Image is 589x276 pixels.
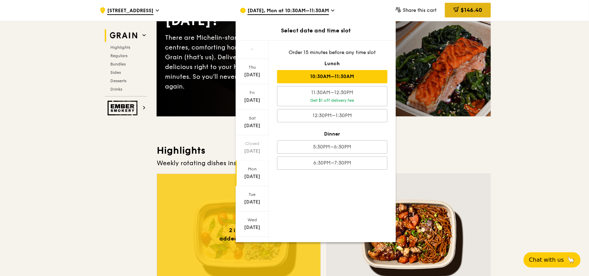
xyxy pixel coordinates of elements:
[277,70,387,83] div: 10:30AM–11:30AM
[165,33,324,91] div: There are Michelin-star restaurants, hawker centres, comforting home-cooked classics… and Grain (...
[237,90,268,95] div: Fri
[236,26,396,35] div: Select date and time slot
[110,53,127,58] span: Regulars
[110,62,126,67] span: Bundles
[277,109,387,122] div: 12:30PM–1:30PM
[157,158,491,168] div: Weekly rotating dishes inspired by flavours from around the world.
[237,224,268,231] div: [DATE]
[157,144,491,157] h3: Highlights
[237,71,268,78] div: [DATE]
[108,29,140,42] img: Grain web logo
[110,87,122,92] span: Drinks
[237,115,268,121] div: Sat
[529,256,564,264] span: Chat with us
[110,45,130,50] span: Highlights
[237,141,268,146] div: Closed
[237,217,268,223] div: Wed
[277,86,387,106] div: 11:30AM–12:30PM
[277,156,387,170] div: 6:30PM–7:30PM
[237,97,268,104] div: [DATE]
[277,140,387,154] div: 5:30PM–6:30PM
[237,199,268,206] div: [DATE]
[277,60,387,67] div: Lunch
[110,70,121,75] span: Sides
[107,7,154,15] span: [STREET_ADDRESS]
[277,49,387,56] div: Order 15 minutes before any time slot
[461,7,482,13] span: $146.40
[567,256,575,264] span: 🦙
[237,192,268,197] div: Tue
[108,101,140,115] img: Ember Smokery web logo
[237,64,268,70] div: Thu
[237,122,268,129] div: [DATE]
[280,98,384,103] div: Get $1 off delivery fee
[277,131,387,138] div: Dinner
[248,7,329,15] span: [DATE], Mon at 10:30AM–11:30AM
[237,166,268,172] div: Mon
[110,78,126,83] span: Desserts
[237,148,268,155] div: [DATE]
[403,7,437,13] span: Share this cart
[524,252,581,268] button: Chat with us🦙
[237,173,268,180] div: [DATE]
